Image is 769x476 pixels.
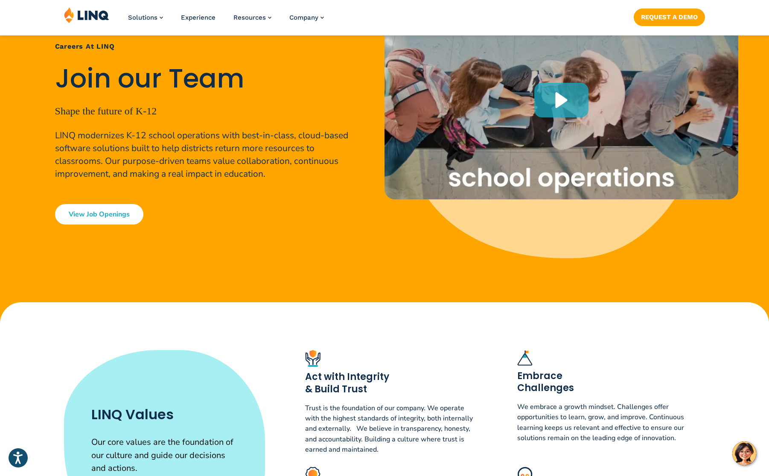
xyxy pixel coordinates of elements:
nav: Button Navigation [634,7,705,26]
button: Hello, have a question? Let’s chat. [732,441,756,465]
a: Resources [233,14,271,21]
img: LINQ | K‑12 Software [64,7,109,23]
div: Play [534,83,588,117]
h3: Embrace Challenges [517,370,687,394]
p: Our core values are the foundation of our culture and guide our decisions and actions. [91,436,237,475]
nav: Primary Navigation [128,7,324,35]
span: Solutions [128,14,157,21]
span: Company [289,14,318,21]
span: Resources [233,14,266,21]
h1: Careers at LINQ [55,41,353,52]
a: View Job Openings [55,204,143,225]
p: LINQ modernizes K-12 school operations with best-in-class, cloud-based software solutions built t... [55,129,353,180]
a: Company [289,14,324,21]
p: Trust is the foundation of our company. We operate with the highest standards of integrity, both ... [305,403,475,455]
a: Request a Demo [634,9,705,26]
a: Experience [181,14,216,21]
p: We embrace a growth mindset. Challenges offer opportunities to learn, grow, and improve. Continuo... [517,402,687,443]
h2: Join our Team [55,64,353,94]
h2: LINQ Values [91,405,237,424]
p: Shape the future of K-12 [55,103,353,119]
a: Solutions [128,14,163,21]
h3: Act with Integrity & Build Trust [305,371,475,395]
